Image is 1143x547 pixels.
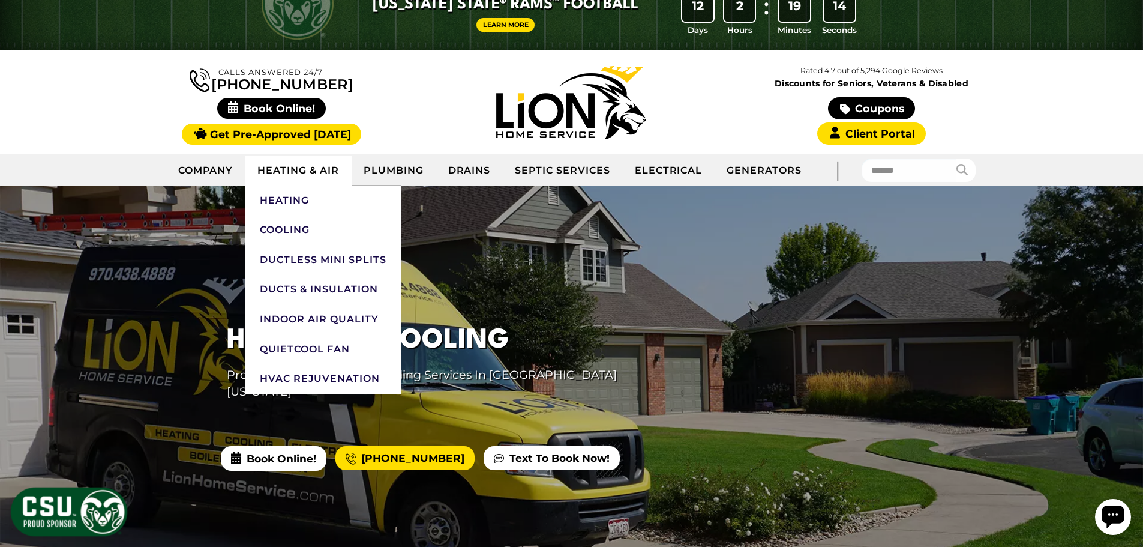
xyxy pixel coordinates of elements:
p: Professional Heating And Cooling Services In [GEOGRAPHIC_DATA][US_STATE] [227,366,664,401]
a: Ductless Mini Splits [245,245,401,275]
a: QuietCool Fan [245,334,401,364]
div: Open chat widget [5,5,41,41]
a: Client Portal [817,122,925,145]
a: Ducts & Insulation [245,274,401,304]
a: [PHONE_NUMBER] [190,66,353,92]
a: Generators [715,156,814,186]
span: Days [688,24,708,36]
a: Learn More [476,18,535,32]
a: Text To Book Now! [484,446,620,470]
span: Minutes [778,24,811,36]
span: Discounts for Seniors, Veterans & Disabled [724,79,1019,88]
img: Lion Home Service [496,66,646,139]
a: Indoor Air Quality [245,304,401,334]
a: Heating & Air [245,156,351,186]
div: | [814,154,862,186]
a: Septic Services [503,156,622,186]
img: CSU Sponsor Badge [9,486,129,538]
a: Cooling [245,215,401,245]
a: HVAC Rejuvenation [245,364,401,394]
span: Book Online! [221,446,326,470]
a: [PHONE_NUMBER] [335,446,475,470]
a: Plumbing [352,156,436,186]
a: Company [166,156,246,186]
a: Get Pre-Approved [DATE] [182,124,361,145]
span: Seconds [822,24,857,36]
h1: Heating & Cooling [227,321,664,361]
span: Hours [727,24,752,36]
a: Electrical [623,156,715,186]
a: Drains [436,156,503,186]
a: Heating [245,186,401,216]
a: Coupons [828,97,914,119]
span: Book Online! [217,98,326,119]
p: Rated 4.7 out of 5,294 Google Reviews [721,64,1021,77]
